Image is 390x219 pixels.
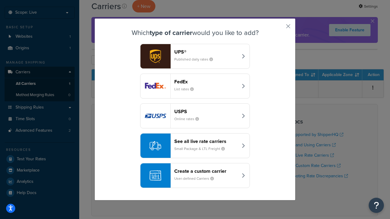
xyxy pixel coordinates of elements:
[110,29,280,36] h3: Which would you like to add?
[140,163,250,188] button: Create a custom carrierUser-defined Carriers
[140,74,170,98] img: fedEx logo
[150,140,161,151] img: icon-carrier-liverate-becf4550.svg
[140,103,250,128] button: usps logoUSPSOnline rates
[140,104,170,128] img: usps logo
[174,138,238,144] header: See all live rate carriers
[140,133,250,158] button: See all live rate carriersSmall Package & LTL Freight
[174,109,238,114] header: USPS
[174,86,199,92] small: List rates
[140,44,250,69] button: ups logoUPS®Published daily rates
[174,146,230,151] small: Small Package & LTL Freight
[150,170,161,181] img: icon-carrier-custom-c93b8a24.svg
[174,79,238,85] header: FedEx
[150,28,192,38] strong: type of carrier
[140,44,170,68] img: ups logo
[369,198,384,213] button: Open Resource Center
[174,176,219,181] small: User-defined Carriers
[174,116,204,122] small: Online rates
[174,168,238,174] header: Create a custom carrier
[140,74,250,99] button: fedEx logoFedExList rates
[174,57,218,62] small: Published daily rates
[174,49,238,55] header: UPS®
